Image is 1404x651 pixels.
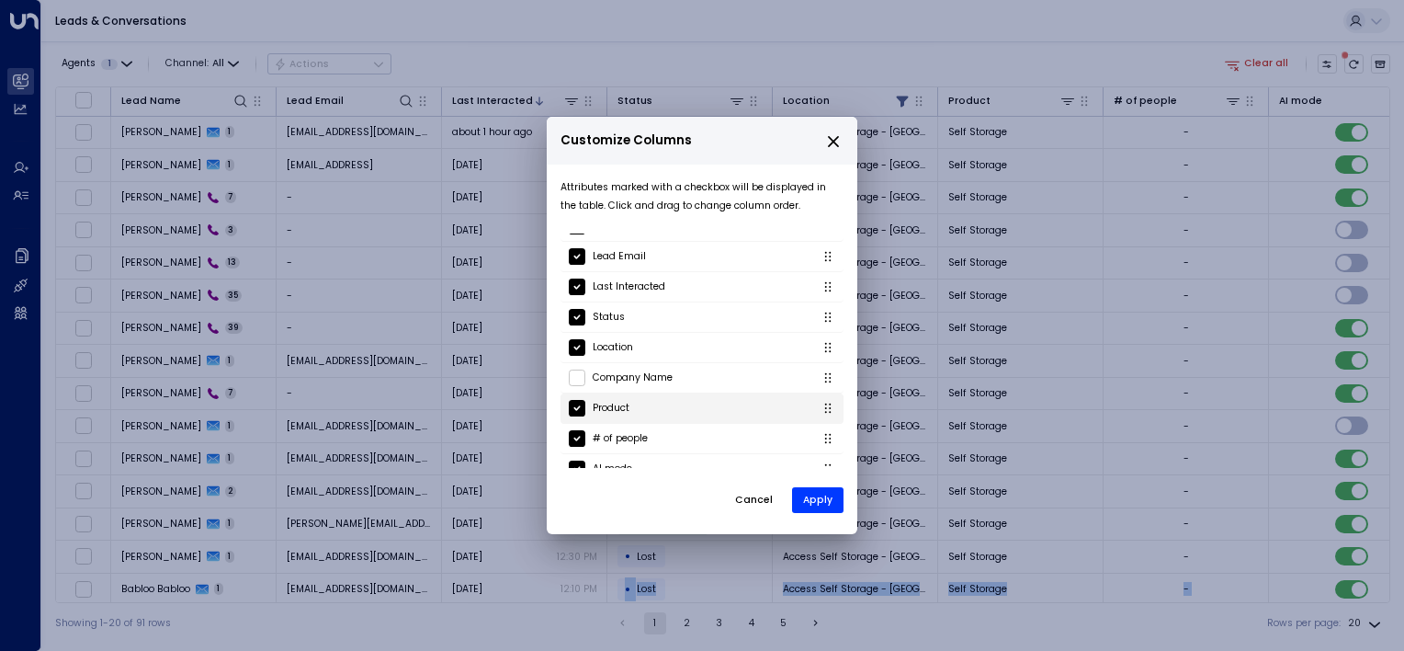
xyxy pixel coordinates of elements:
button: Apply [792,487,844,513]
p: Product [593,399,629,417]
p: # of people [593,429,648,448]
p: Attributes marked with a checkbox will be displayed in the table. Click and drag to change column... [560,178,844,215]
span: Customize Columns [560,131,692,151]
p: AI mode [593,460,632,478]
p: Lead Email [593,247,646,266]
p: Location [593,338,633,357]
p: Last Interacted [593,278,665,296]
button: close [825,133,842,150]
p: Company Name [593,369,673,387]
button: Cancel [723,486,785,514]
p: Status [593,308,625,326]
